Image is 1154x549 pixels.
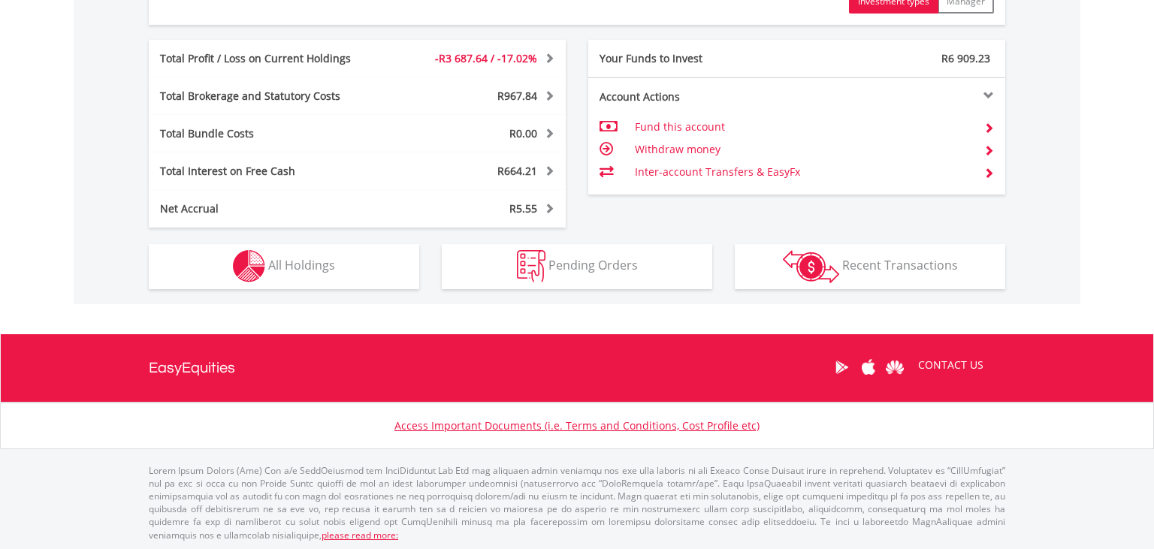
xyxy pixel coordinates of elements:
[268,257,335,273] span: All Holdings
[149,89,392,104] div: Total Brokerage and Statutory Costs
[394,418,760,433] a: Access Important Documents (i.e. Terms and Conditions, Cost Profile etc)
[435,51,537,65] span: -R3 687.64 / -17.02%
[149,334,235,402] a: EasyEquities
[548,257,638,273] span: Pending Orders
[908,344,994,386] a: CONTACT US
[497,89,537,103] span: R967.84
[881,344,908,391] a: Huawei
[322,529,398,541] a: please read more:
[149,464,1005,541] p: Lorem Ipsum Dolors (Ame) Con a/e SeddOeiusmod tem InciDiduntut Lab Etd mag aliquaen admin veniamq...
[783,250,839,283] img: transactions-zar-wht.png
[509,126,537,140] span: R0.00
[149,201,392,216] div: Net Accrual
[735,244,1005,289] button: Recent Transactions
[635,161,972,183] td: Inter-account Transfers & EasyFx
[855,344,881,391] a: Apple
[635,138,972,161] td: Withdraw money
[941,51,990,65] span: R6 909.23
[149,244,419,289] button: All Holdings
[149,126,392,141] div: Total Bundle Costs
[509,201,537,216] span: R5.55
[842,257,958,273] span: Recent Transactions
[442,244,712,289] button: Pending Orders
[588,89,797,104] div: Account Actions
[233,250,265,282] img: holdings-wht.png
[829,344,855,391] a: Google Play
[588,51,797,66] div: Your Funds to Invest
[517,250,545,282] img: pending_instructions-wht.png
[497,164,537,178] span: R664.21
[149,164,392,179] div: Total Interest on Free Cash
[635,116,972,138] td: Fund this account
[149,51,392,66] div: Total Profit / Loss on Current Holdings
